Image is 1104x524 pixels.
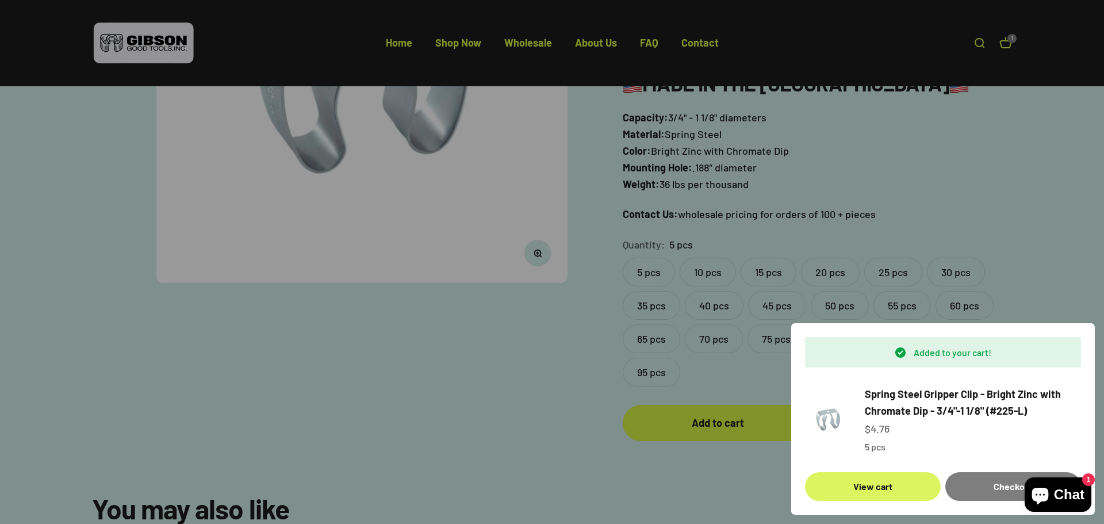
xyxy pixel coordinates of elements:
inbox-online-store-chat: Shopify online store chat [1021,477,1095,515]
div: Checkout [959,479,1067,494]
img: Gripper clip, made & shipped from the USA! [805,397,851,443]
a: Spring Steel Gripper Clip - Bright Zinc with Chromate Dip - 3/4"-1 1/8" (#225-L) [865,386,1081,419]
button: Checkout [945,472,1081,501]
div: Added to your cart! [805,337,1081,368]
a: View cart [805,472,941,501]
sale-price: $4.76 [865,420,890,437]
p: 5 pcs [865,439,1081,454]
